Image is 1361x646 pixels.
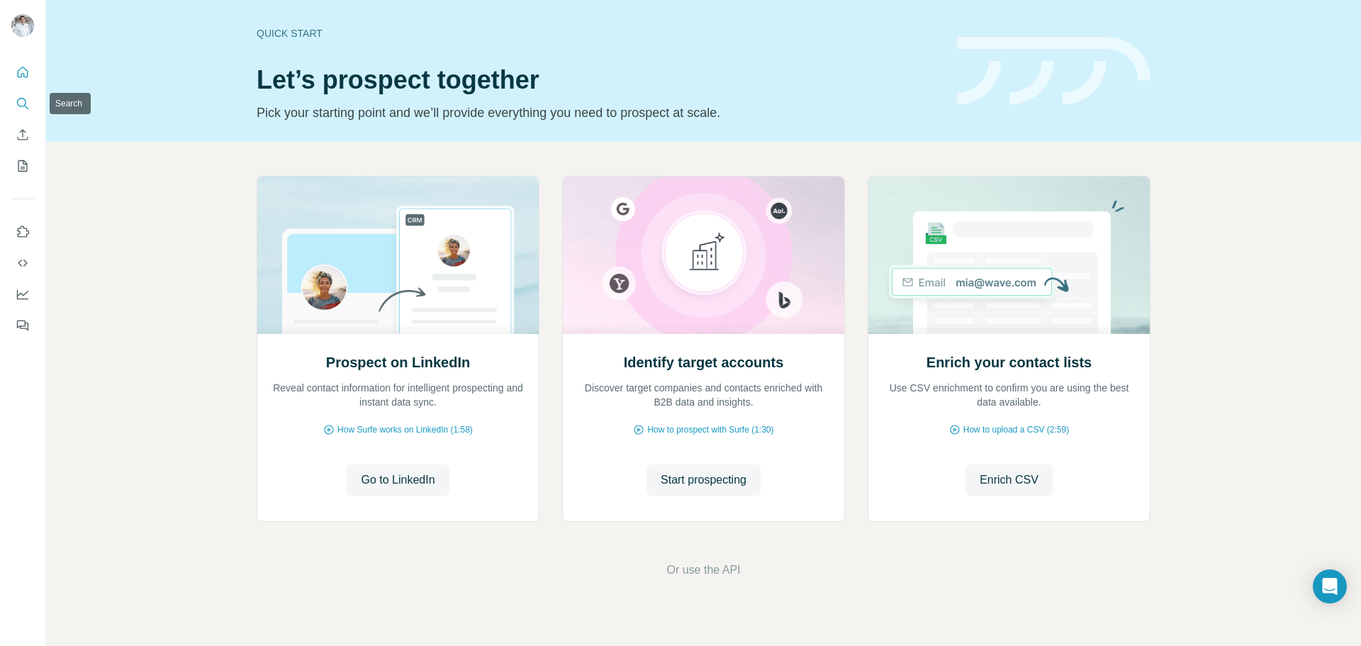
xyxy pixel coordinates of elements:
[257,66,940,94] h1: Let’s prospect together
[11,313,34,338] button: Feedback
[1313,569,1347,603] div: Open Intercom Messenger
[11,250,34,276] button: Use Surfe API
[11,153,34,179] button: My lists
[647,423,773,436] span: How to prospect with Surfe (1:30)
[11,14,34,37] img: Avatar
[646,464,761,496] button: Start prospecting
[361,472,435,489] span: Go to LinkedIn
[11,60,34,85] button: Quick start
[868,177,1150,334] img: Enrich your contact lists
[271,381,525,409] p: Reveal contact information for intelligent prospecting and instant data sync.
[257,177,539,334] img: Prospect on LinkedIn
[11,122,34,147] button: Enrich CSV
[980,472,1038,489] span: Enrich CSV
[337,423,473,436] span: How Surfe works on LinkedIn (1:58)
[347,464,449,496] button: Go to LinkedIn
[965,464,1053,496] button: Enrich CSV
[577,381,830,409] p: Discover target companies and contacts enriched with B2B data and insights.
[624,352,784,372] h2: Identify target accounts
[257,26,940,40] div: Quick start
[926,352,1092,372] h2: Enrich your contact lists
[666,562,740,579] button: Or use the API
[883,381,1136,409] p: Use CSV enrichment to confirm you are using the best data available.
[11,219,34,245] button: Use Surfe on LinkedIn
[11,282,34,307] button: Dashboard
[957,37,1150,106] img: banner
[562,177,845,334] img: Identify target accounts
[326,352,470,372] h2: Prospect on LinkedIn
[257,103,940,123] p: Pick your starting point and we’ll provide everything you need to prospect at scale.
[963,423,1069,436] span: How to upload a CSV (2:59)
[661,472,746,489] span: Start prospecting
[11,91,34,116] button: Search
